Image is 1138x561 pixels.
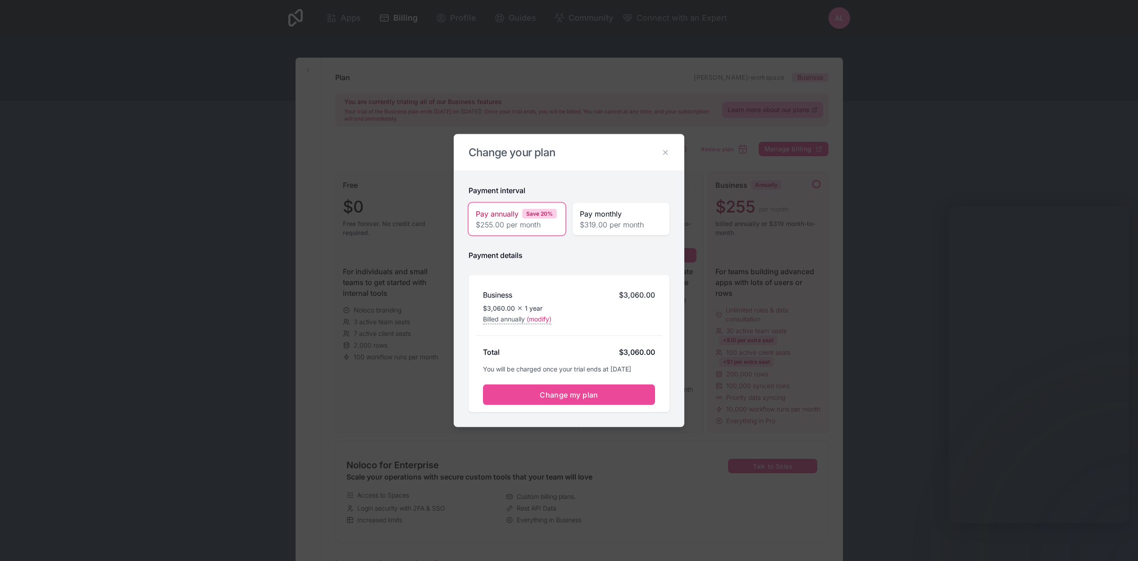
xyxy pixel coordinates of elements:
[522,209,557,219] div: Save 20%
[1107,530,1129,552] iframe: Intercom live chat
[483,304,515,313] span: $3,060.00
[469,250,523,261] h2: Payment details
[525,304,542,313] span: 1 year
[483,315,551,325] button: Billed annually(modify)
[483,315,525,324] span: Billed annually
[527,315,551,324] span: (modify)
[580,208,622,219] span: Pay monthly
[469,185,525,196] h2: Payment interval
[619,347,655,357] div: $3,060.00
[540,390,598,399] span: Change my plan
[949,206,1129,523] iframe: Intercom live chat
[483,347,500,357] h2: Total
[483,361,655,374] p: You will be charged once your trial ends at [DATE]
[580,219,662,230] span: $319.00 per month
[476,219,558,230] span: $255.00 per month
[619,290,655,300] span: $3,060.00
[483,385,655,405] button: Change my plan
[469,145,669,160] h2: Change your plan
[483,290,512,300] h2: Business
[476,208,519,219] span: Pay annually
